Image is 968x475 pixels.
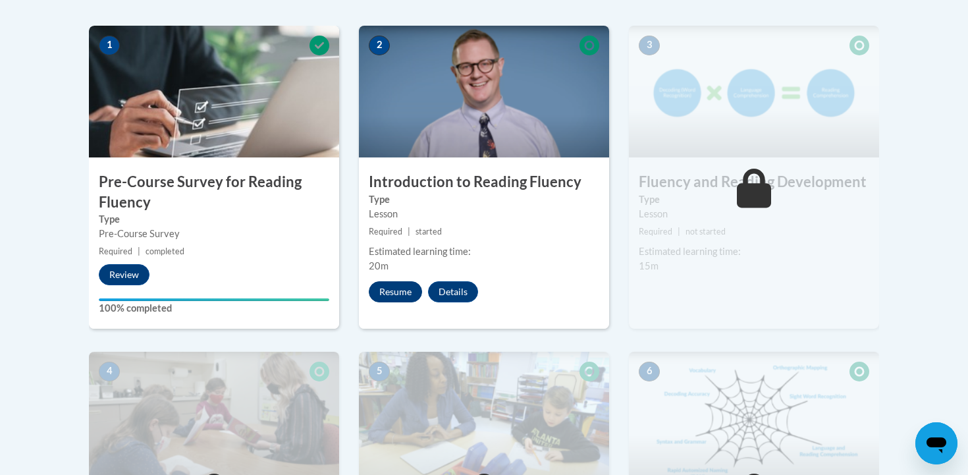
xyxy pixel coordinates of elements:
[89,26,339,157] img: Course Image
[369,281,422,302] button: Resume
[99,298,329,301] div: Your progress
[99,264,149,285] button: Review
[639,244,869,259] div: Estimated learning time:
[99,362,120,381] span: 4
[629,172,879,192] h3: Fluency and Reading Development
[99,246,132,256] span: Required
[359,172,609,192] h3: Introduction to Reading Fluency
[639,192,869,207] label: Type
[369,36,390,55] span: 2
[639,362,660,381] span: 6
[89,172,339,213] h3: Pre-Course Survey for Reading Fluency
[915,422,957,464] iframe: Button to launch messaging window
[639,260,659,271] span: 15m
[359,26,609,157] img: Course Image
[639,36,660,55] span: 3
[369,192,599,207] label: Type
[639,227,672,237] span: Required
[639,207,869,221] div: Lesson
[369,244,599,259] div: Estimated learning time:
[678,227,680,237] span: |
[146,246,184,256] span: completed
[629,26,879,157] img: Course Image
[408,227,410,237] span: |
[369,227,402,237] span: Required
[99,301,329,316] label: 100% completed
[369,207,599,221] div: Lesson
[138,246,140,256] span: |
[416,227,442,237] span: started
[428,281,478,302] button: Details
[369,260,389,271] span: 20m
[99,212,329,227] label: Type
[369,362,390,381] span: 5
[686,227,726,237] span: not started
[99,227,329,241] div: Pre-Course Survey
[99,36,120,55] span: 1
